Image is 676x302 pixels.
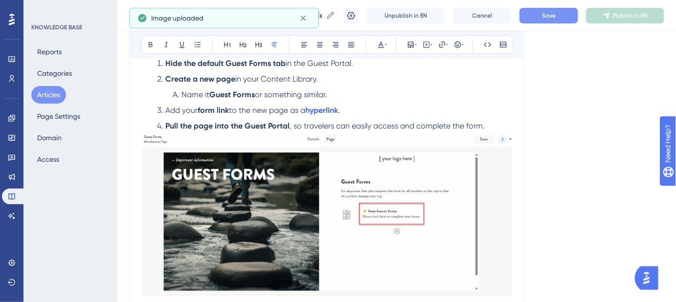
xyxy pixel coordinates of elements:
[453,8,512,23] button: Cancel
[338,106,340,115] span: .
[165,74,235,84] strong: Create a new page
[367,8,445,23] button: Unpublish in EN
[23,2,61,14] span: Need Help?
[229,106,305,115] span: to the new page as a
[165,106,198,115] span: Add your
[209,90,255,99] strong: Guest Forms
[586,8,664,23] button: Publish in EN
[255,90,327,99] span: or something similar.
[165,121,290,130] strong: Pull the page into the Guest Portal
[31,129,68,147] button: Domain
[31,108,86,125] button: Page Settings
[635,263,664,293] iframe: UserGuiding AI Assistant Launcher
[181,90,209,99] span: Name it
[286,59,353,68] span: in the Guest Portal.
[31,43,68,61] button: Reports
[473,12,493,20] span: Cancel
[235,74,318,84] span: in your Content Library.
[31,23,82,31] div: KNOWLEDGE BASE
[151,12,203,24] span: Image uploaded
[31,65,78,82] button: Categories
[305,106,338,115] a: hyperlink
[31,86,66,104] button: Articles
[31,151,65,168] button: Access
[542,12,556,20] span: Save
[519,8,578,23] button: Save
[385,12,428,20] span: Unpublish in EN
[613,12,648,20] span: Publish in EN
[290,121,485,130] span: , so travelers can easily access and complete the form.
[165,59,286,68] strong: Hide the default Guest Forms tab
[198,106,229,115] strong: form link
